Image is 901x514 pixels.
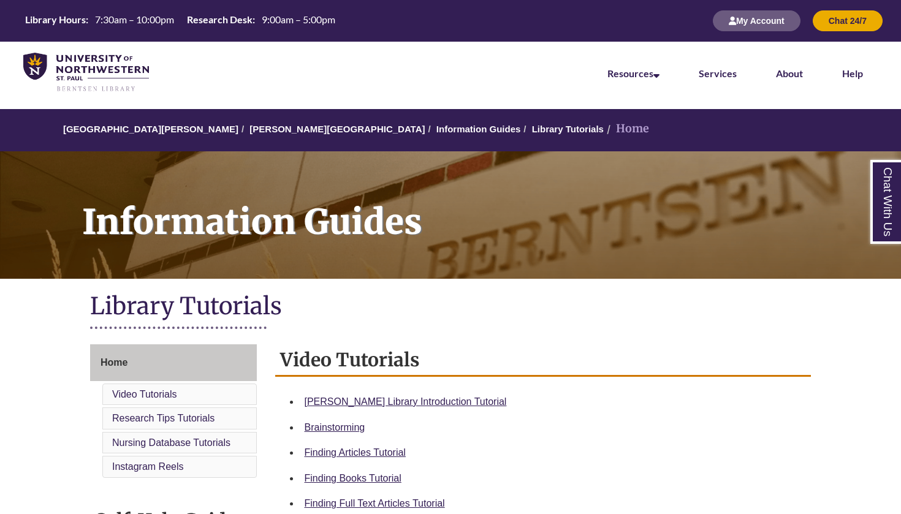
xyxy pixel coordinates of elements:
[842,67,863,79] a: Help
[112,389,177,399] a: Video Tutorials
[182,13,257,26] th: Research Desk:
[436,124,521,134] a: Information Guides
[95,13,174,25] span: 7:30am – 10:00pm
[305,422,365,433] a: Brainstorming
[20,13,90,26] th: Library Hours:
[813,15,883,26] a: Chat 24/7
[532,124,604,134] a: Library Tutorials
[305,498,445,508] a: Finding Full Text Articles Tutorial
[69,151,901,263] h1: Information Guides
[713,15,800,26] a: My Account
[90,344,257,480] div: Guide Page Menu
[112,413,215,423] a: Research Tips Tutorials
[23,53,149,93] img: UNWSP Library Logo
[699,67,737,79] a: Services
[713,10,800,31] button: My Account
[20,13,340,29] a: Hours Today
[813,10,883,31] button: Chat 24/7
[249,124,425,134] a: [PERSON_NAME][GEOGRAPHIC_DATA]
[112,461,184,472] a: Instagram Reels
[90,344,257,381] a: Home
[305,396,507,407] a: [PERSON_NAME] Library Introduction Tutorial
[112,437,230,448] a: Nursing Database Tutorials
[275,344,812,377] h2: Video Tutorials
[607,67,660,79] a: Resources
[776,67,803,79] a: About
[20,13,340,28] table: Hours Today
[101,357,127,368] span: Home
[63,124,238,134] a: [GEOGRAPHIC_DATA][PERSON_NAME]
[305,473,401,483] a: Finding Books Tutorial
[262,13,335,25] span: 9:00am – 5:00pm
[305,447,406,458] a: Finding Articles Tutorial
[604,120,649,138] li: Home
[90,291,811,323] h1: Library Tutorials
